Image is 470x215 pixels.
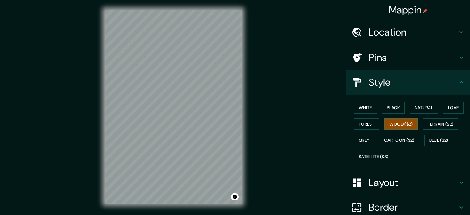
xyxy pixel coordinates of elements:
[415,191,463,208] iframe: Help widget launcher
[369,26,458,38] h4: Location
[369,51,458,64] h4: Pins
[369,76,458,88] h4: Style
[382,102,405,114] button: Black
[379,135,419,146] button: Cartoon ($2)
[346,70,470,95] div: Style
[443,102,464,114] button: Love
[384,118,418,130] button: Wood ($2)
[105,10,242,204] canvas: Map
[346,45,470,70] div: Pins
[354,151,393,162] button: Satellite ($3)
[423,8,428,13] img: pin-icon.png
[354,102,377,114] button: White
[424,135,453,146] button: Blue ($2)
[369,201,458,213] h4: Border
[354,118,379,130] button: Forest
[346,170,470,195] div: Layout
[354,135,374,146] button: Grey
[389,4,428,16] h4: Mappin
[231,193,239,200] button: Toggle attribution
[410,102,438,114] button: Natural
[346,20,470,45] div: Location
[423,118,459,130] button: Terrain ($2)
[369,176,458,189] h4: Layout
